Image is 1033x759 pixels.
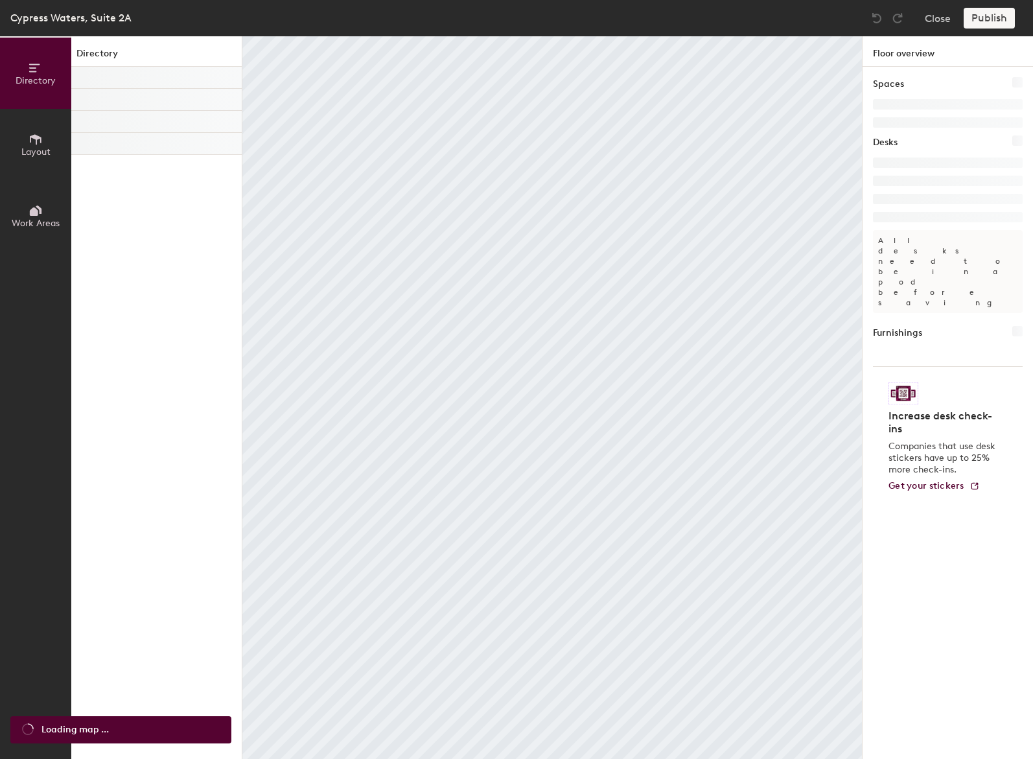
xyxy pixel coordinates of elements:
[863,36,1033,67] h1: Floor overview
[888,382,918,404] img: Sticker logo
[888,441,999,476] p: Companies that use desk stickers have up to 25% more check-ins.
[16,75,56,86] span: Directory
[41,723,109,737] span: Loading map ...
[925,8,951,29] button: Close
[10,10,132,26] div: Cypress Waters, Suite 2A
[888,481,980,492] a: Get your stickers
[873,77,904,91] h1: Spaces
[21,146,51,158] span: Layout
[873,135,898,150] h1: Desks
[870,12,883,25] img: Undo
[873,326,922,340] h1: Furnishings
[873,230,1023,313] p: All desks need to be in a pod before saving
[242,36,862,759] canvas: Map
[71,47,242,67] h1: Directory
[888,410,999,436] h4: Increase desk check-ins
[891,12,904,25] img: Redo
[888,480,964,491] span: Get your stickers
[12,218,60,229] span: Work Areas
